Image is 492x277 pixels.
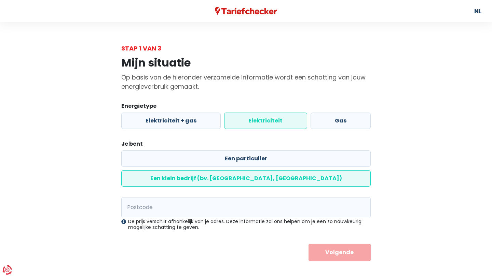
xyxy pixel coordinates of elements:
[121,150,371,167] label: Een particulier
[121,73,371,91] p: Op basis van de hieronder verzamelde informatie wordt een schatting van jouw energieverbruik gema...
[311,113,371,129] label: Gas
[121,170,371,187] label: Een klein bedrijf (bv. [GEOGRAPHIC_DATA], [GEOGRAPHIC_DATA])
[121,102,371,113] legend: Energietype
[215,7,277,15] img: Tariefchecker logo
[121,44,371,53] div: Stap 1 van 3
[121,198,371,217] input: 1000
[121,219,371,230] div: De prijs verschilt afhankelijk van je adres. Deze informatie zal ons helpen om je een zo nauwkeur...
[224,113,307,129] label: Elektriciteit
[121,56,371,69] h1: Mijn situatie
[121,113,221,129] label: Elektriciteit + gas
[121,140,371,150] legend: Je bent
[309,244,371,261] button: Volgende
